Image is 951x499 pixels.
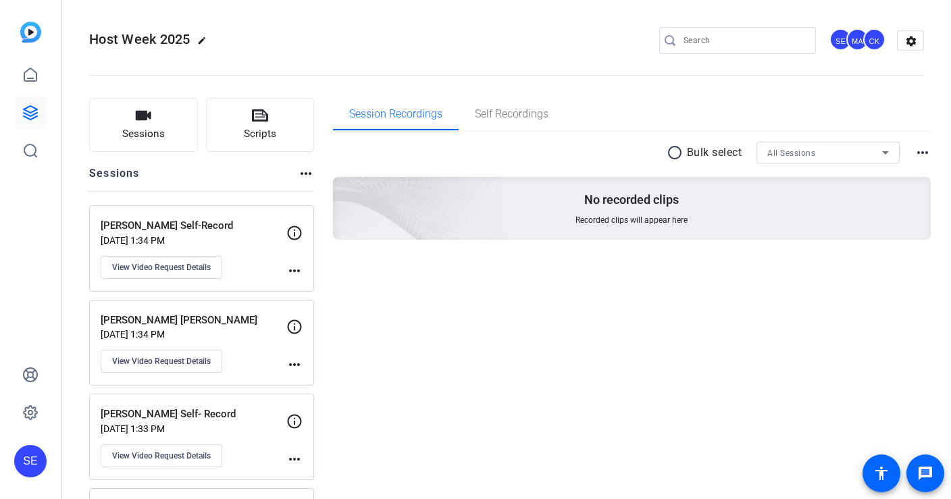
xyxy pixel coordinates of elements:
[197,36,213,52] mat-icon: edit
[112,262,211,273] span: View Video Request Details
[112,356,211,367] span: View Video Request Details
[917,465,933,481] mat-icon: message
[298,165,314,182] mat-icon: more_horiz
[684,32,805,49] input: Search
[244,126,276,142] span: Scripts
[89,31,190,47] span: Host Week 2025
[863,28,887,52] ngx-avatar: Caroline Kissell
[349,109,442,120] span: Session Recordings
[475,109,548,120] span: Self Recordings
[286,357,303,373] mat-icon: more_horiz
[101,256,222,279] button: View Video Request Details
[101,313,286,328] p: [PERSON_NAME] [PERSON_NAME]
[89,165,140,191] h2: Sessions
[101,423,286,434] p: [DATE] 1:33 PM
[101,329,286,340] p: [DATE] 1:34 PM
[182,43,504,336] img: embarkstudio-empty-session.png
[767,149,815,158] span: All Sessions
[101,406,286,422] p: [PERSON_NAME] Self- Record
[286,263,303,279] mat-icon: more_horiz
[20,22,41,43] img: blue-gradient.svg
[101,218,286,234] p: [PERSON_NAME] Self-Record
[112,450,211,461] span: View Video Request Details
[14,445,47,477] div: SE
[101,350,222,373] button: View Video Request Details
[846,28,869,51] div: MA
[829,28,853,52] ngx-avatar: Shelby Eden
[206,98,315,152] button: Scripts
[667,145,687,161] mat-icon: radio_button_unchecked
[915,145,931,161] mat-icon: more_horiz
[286,451,303,467] mat-icon: more_horiz
[584,192,679,208] p: No recorded clips
[101,235,286,246] p: [DATE] 1:34 PM
[863,28,885,51] div: CK
[829,28,852,51] div: SE
[898,31,925,51] mat-icon: settings
[575,215,688,226] span: Recorded clips will appear here
[122,126,165,142] span: Sessions
[101,444,222,467] button: View Video Request Details
[846,28,870,52] ngx-avatar: Melissa Abe
[89,98,198,152] button: Sessions
[687,145,742,161] p: Bulk select
[873,465,890,481] mat-icon: accessibility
